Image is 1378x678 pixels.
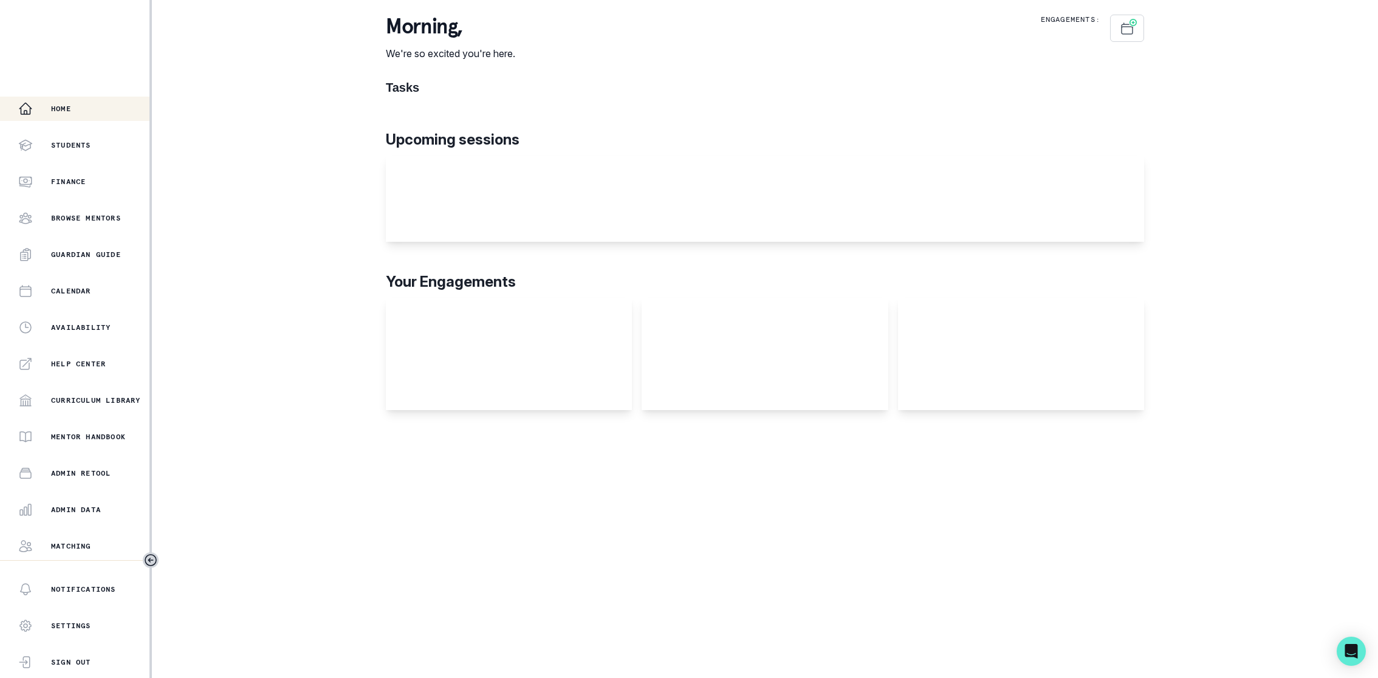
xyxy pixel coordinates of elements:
h1: Tasks [386,80,1144,95]
p: Home [51,104,71,114]
p: Admin Data [51,505,101,515]
p: Your Engagements [386,271,1144,293]
p: Help Center [51,359,106,369]
p: Calendar [51,286,91,296]
button: Schedule Sessions [1110,15,1144,42]
p: Finance [51,177,86,187]
p: Upcoming sessions [386,129,1144,151]
p: Engagements: [1041,15,1100,24]
p: Curriculum Library [51,395,141,405]
p: Availability [51,323,111,332]
p: Browse Mentors [51,213,121,223]
p: Students [51,140,91,150]
p: Guardian Guide [51,250,121,259]
p: Matching [51,541,91,551]
p: Admin Retool [51,468,111,478]
p: Notifications [51,584,116,594]
div: Open Intercom Messenger [1337,637,1366,666]
p: Mentor Handbook [51,432,126,442]
p: We're so excited you're here. [386,46,515,61]
button: Toggle sidebar [143,552,159,568]
p: Sign Out [51,657,91,667]
p: Settings [51,621,91,631]
p: morning , [386,15,515,39]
